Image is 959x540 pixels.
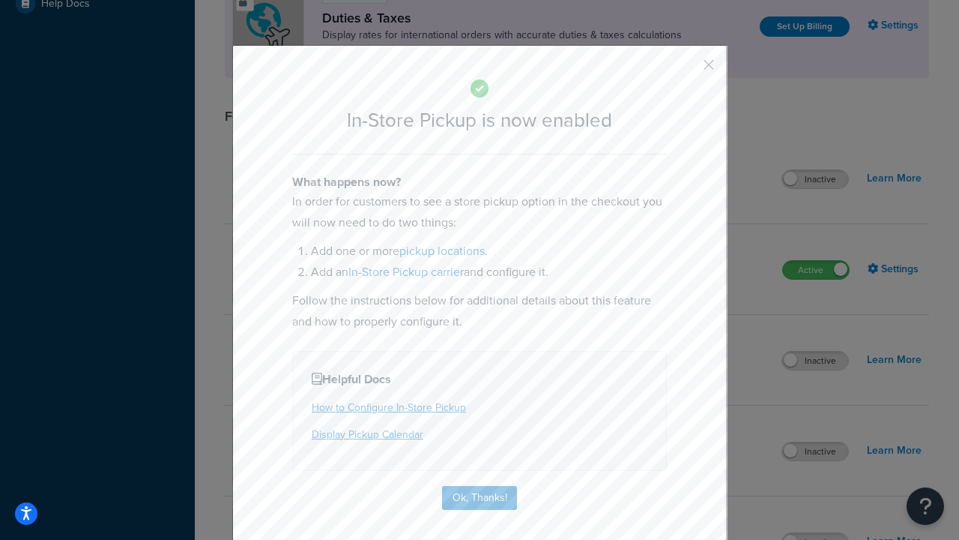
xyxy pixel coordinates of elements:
p: Follow the instructions below for additional details about this feature and how to properly confi... [292,290,667,332]
a: pickup locations [399,242,485,259]
a: How to Configure In-Store Pickup [312,400,466,415]
li: Add an and configure it. [311,262,667,283]
h4: What happens now? [292,173,667,191]
button: Ok, Thanks! [442,486,517,510]
a: In-Store Pickup carrier [348,263,464,280]
h2: In-Store Pickup is now enabled [292,109,667,131]
li: Add one or more . [311,241,667,262]
h4: Helpful Docs [312,370,647,388]
a: Display Pickup Calendar [312,427,423,442]
p: In order for customers to see a store pickup option in the checkout you will now need to do two t... [292,191,667,233]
